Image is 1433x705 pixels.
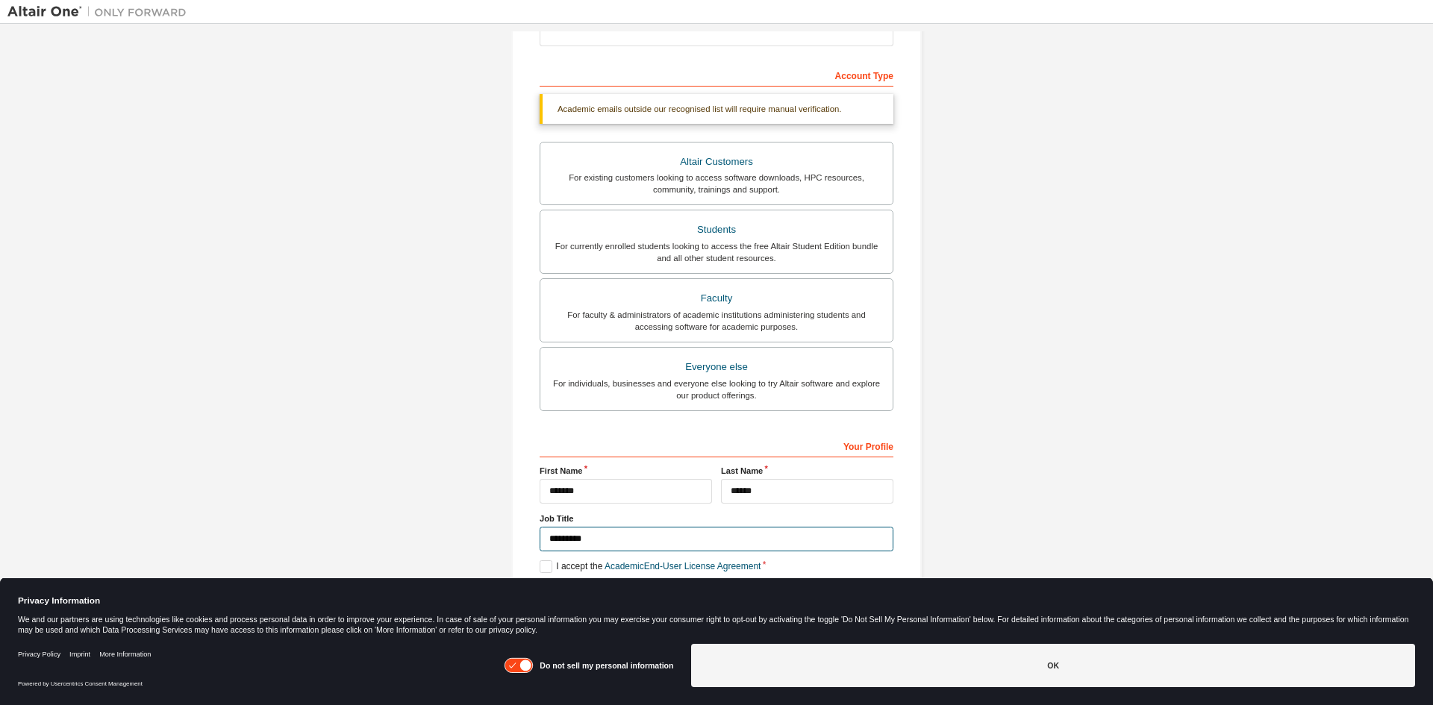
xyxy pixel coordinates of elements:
div: Your Profile [540,433,893,457]
div: Account Type [540,63,893,87]
div: Academic emails outside our recognised list will require manual verification. [540,94,893,124]
label: First Name [540,465,712,477]
label: Last Name [721,465,893,477]
div: Faculty [549,288,884,309]
div: Altair Customers [549,151,884,172]
div: For currently enrolled students looking to access the free Altair Student Edition bundle and all ... [549,240,884,264]
div: Students [549,219,884,240]
div: For faculty & administrators of academic institutions administering students and accessing softwa... [549,309,884,333]
a: Academic End-User License Agreement [605,561,761,571]
img: Altair One [7,4,194,19]
div: Everyone else [549,357,884,377]
label: I accept the [540,560,761,573]
label: Job Title [540,513,893,524]
div: For individuals, businesses and everyone else looking to try Altair software and explore our prod... [549,377,884,401]
div: For existing customers looking to access software downloads, HPC resources, community, trainings ... [549,172,884,195]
